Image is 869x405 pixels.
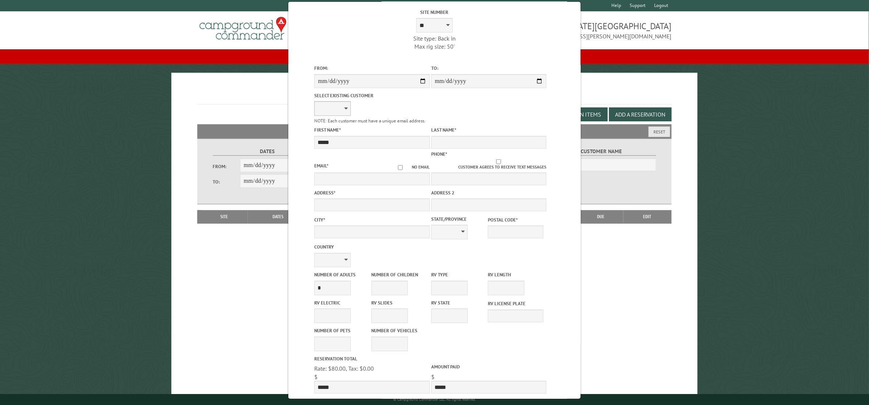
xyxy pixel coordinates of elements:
[314,189,430,196] label: Address
[314,92,430,99] label: Select existing customer
[314,216,430,223] label: City
[389,164,430,170] label: No email
[314,355,430,362] label: Reservation Total
[371,271,426,278] label: Number of Children
[609,107,672,121] button: Add a Reservation
[431,189,547,196] label: Address 2
[623,210,672,223] th: Edit
[431,151,447,157] label: Phone
[431,126,547,133] label: Last Name
[213,178,240,185] label: To:
[201,210,247,223] th: Site
[314,271,369,278] label: Number of Adults
[314,65,430,72] label: From:
[399,398,401,403] a: ?
[393,397,476,402] small: © Campground Commander LLC. All rights reserved.
[547,147,656,156] label: Customer Name
[431,65,547,72] label: To:
[314,373,318,381] span: $
[649,126,670,137] button: Reset
[389,165,412,170] input: No email
[488,300,543,307] label: RV License Plate
[314,243,430,250] label: Country
[314,163,329,169] label: Email
[371,327,426,334] label: Number of Vehicles
[197,14,289,43] img: Campground Commander
[248,210,309,223] th: Dates
[314,299,369,306] label: RV Electric
[213,163,240,170] label: From:
[431,271,486,278] label: RV Type
[314,365,374,372] span: Rate: $80.00, Tax: $0.00
[314,118,425,124] small: NOTE: Each customer must have a unique email address.
[314,126,430,133] label: First Name
[431,299,486,306] label: RV State
[488,271,543,278] label: RV Length
[431,159,547,170] label: Customer agrees to receive text messages
[314,327,369,334] label: Number of Pets
[578,210,623,223] th: Due
[488,216,543,223] label: Postal Code
[377,42,492,50] div: Max rig size: 50'
[431,216,486,223] label: State/Province
[431,363,547,370] label: Amount paid
[377,34,492,42] div: Site type: Back in
[197,84,671,105] h1: Reservations
[197,124,671,138] h2: Filters
[431,373,434,381] span: $
[451,159,547,164] input: Customer agrees to receive text messages
[213,147,322,156] label: Dates
[377,9,492,16] label: Site Number
[371,299,426,306] label: RV Slides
